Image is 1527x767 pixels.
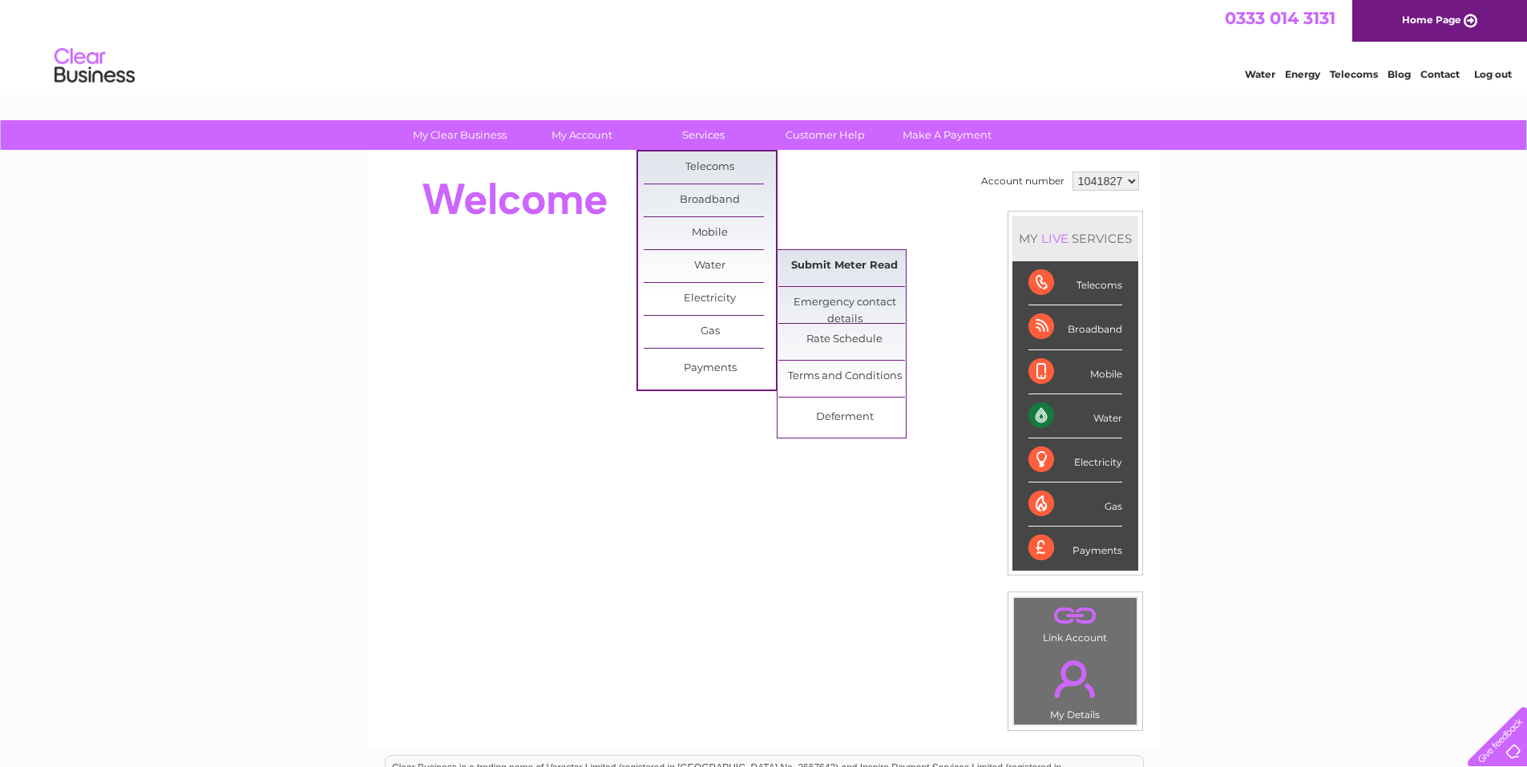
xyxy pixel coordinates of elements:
[1028,438,1122,482] div: Electricity
[1028,482,1122,527] div: Gas
[1388,68,1411,80] a: Blog
[759,120,891,150] a: Customer Help
[778,324,911,356] a: Rate Schedule
[778,250,911,282] a: Submit Meter Read
[1028,305,1122,349] div: Broadband
[1225,8,1335,28] a: 0333 014 3131
[778,361,911,393] a: Terms and Conditions
[644,250,776,282] a: Water
[515,120,648,150] a: My Account
[1028,261,1122,305] div: Telecoms
[644,353,776,385] a: Payments
[977,168,1068,195] td: Account number
[1420,68,1460,80] a: Contact
[637,120,770,150] a: Services
[1028,527,1122,570] div: Payments
[881,120,1013,150] a: Make A Payment
[1013,647,1137,725] td: My Details
[394,120,526,150] a: My Clear Business
[1245,68,1275,80] a: Water
[1018,651,1133,707] a: .
[644,283,776,315] a: Electricity
[386,9,1143,78] div: Clear Business is a trading name of Verastar Limited (registered in [GEOGRAPHIC_DATA] No. 3667643...
[1012,216,1138,261] div: MY SERVICES
[644,217,776,249] a: Mobile
[1038,231,1072,246] div: LIVE
[1285,68,1320,80] a: Energy
[54,42,135,91] img: logo.png
[1330,68,1378,80] a: Telecoms
[778,402,911,434] a: Deferment
[644,184,776,216] a: Broadband
[1028,350,1122,394] div: Mobile
[1013,597,1137,648] td: Link Account
[1474,68,1512,80] a: Log out
[644,316,776,348] a: Gas
[644,151,776,184] a: Telecoms
[778,287,911,319] a: Emergency contact details
[1018,602,1133,630] a: .
[1028,394,1122,438] div: Water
